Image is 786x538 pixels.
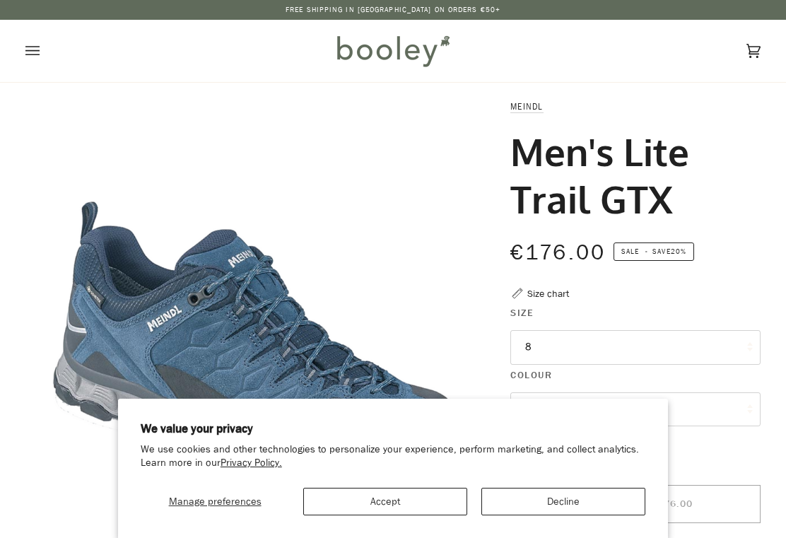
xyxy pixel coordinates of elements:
button: 8 [510,330,761,365]
button: Decline [481,488,645,515]
span: Size [510,305,534,320]
span: Save [614,242,694,261]
h1: Men's Lite Trail GTX [510,128,750,221]
button: Accept [303,488,467,515]
h2: We value your privacy [141,421,645,437]
span: €176.00 [650,497,693,510]
p: We use cookies and other technologies to personalize your experience, perform marketing, and coll... [141,443,645,470]
div: Size chart [527,286,569,301]
a: Privacy Policy. [221,456,282,469]
p: Free Shipping in [GEOGRAPHIC_DATA] on Orders €50+ [286,4,500,16]
span: €176.00 [510,238,606,267]
span: Manage preferences [169,495,262,508]
img: Booley [331,30,454,71]
button: Manage preferences [141,488,290,515]
a: Meindl [510,100,544,112]
span: Colour [510,368,552,382]
button: Open menu [25,20,68,82]
span: 20% [671,246,686,257]
em: • [641,246,652,257]
span: Sale [621,246,639,257]
button: Marine [510,392,761,427]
